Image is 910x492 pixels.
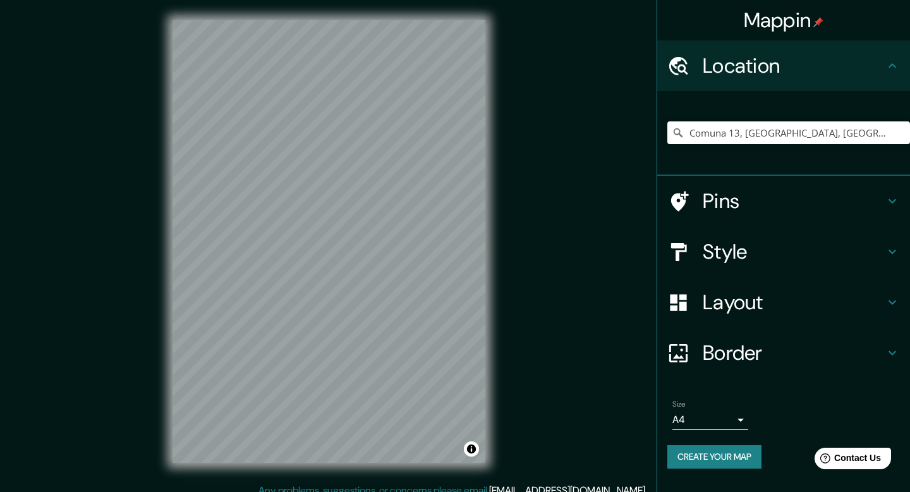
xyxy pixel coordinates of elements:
input: Pick your city or area [667,121,910,144]
h4: Mappin [744,8,824,33]
h4: Location [703,53,885,78]
canvas: Map [173,20,485,463]
img: pin-icon.png [813,17,823,27]
h4: Style [703,239,885,264]
div: Location [657,40,910,91]
label: Size [672,399,686,410]
div: Style [657,226,910,277]
iframe: Help widget launcher [798,443,896,478]
div: Pins [657,176,910,226]
h4: Border [703,340,885,366]
button: Create your map [667,445,761,469]
h4: Pins [703,188,885,214]
div: A4 [672,410,748,430]
h4: Layout [703,290,885,315]
button: Toggle attribution [464,441,479,457]
div: Border [657,328,910,378]
div: Layout [657,277,910,328]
